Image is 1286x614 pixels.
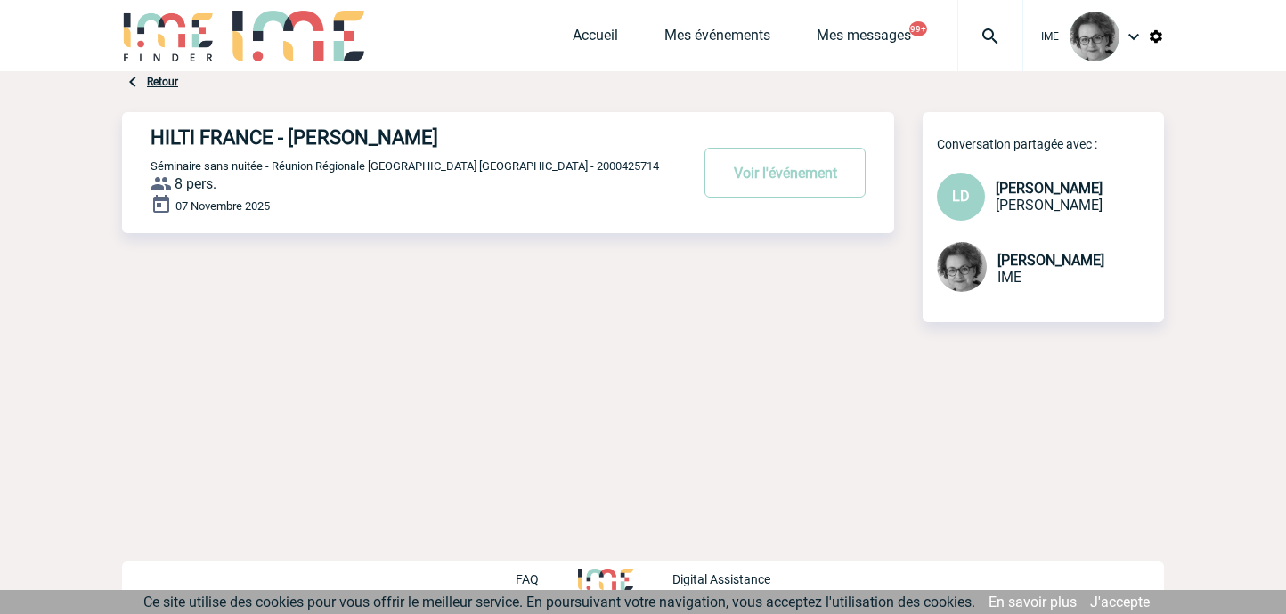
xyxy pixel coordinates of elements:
a: En savoir plus [989,594,1077,610]
button: 99+ [909,21,927,36]
a: Retour [147,76,178,88]
img: 101028-0.jpg [937,242,987,292]
a: Mes événements [664,27,770,52]
a: Mes messages [817,27,911,52]
a: J'accepte [1090,594,1150,610]
img: IME-Finder [122,11,215,61]
span: IME [1041,30,1059,43]
a: Accueil [573,27,618,52]
p: FAQ [516,572,539,586]
span: [PERSON_NAME] [997,252,1104,269]
span: Séminaire sans nuitée - Réunion Régionale [GEOGRAPHIC_DATA] [GEOGRAPHIC_DATA] - 2000425714 [151,159,659,173]
p: Conversation partagée avec : [937,137,1164,151]
span: [PERSON_NAME] [996,180,1103,197]
span: Ce site utilise des cookies pour vous offrir le meilleur service. En poursuivant votre navigation... [143,594,975,610]
a: FAQ [516,570,578,586]
span: LD [952,188,970,205]
span: IME [997,269,1021,286]
button: Voir l'événement [704,148,866,198]
span: 07 Novembre 2025 [175,199,270,213]
p: Digital Assistance [672,572,770,586]
h4: HILTI FRANCE - [PERSON_NAME] [151,126,636,149]
span: [PERSON_NAME] [996,197,1103,214]
img: http://www.idealmeetingsevents.fr/ [578,569,633,590]
span: 8 pers. [175,175,216,192]
img: 101028-0.jpg [1070,12,1119,61]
